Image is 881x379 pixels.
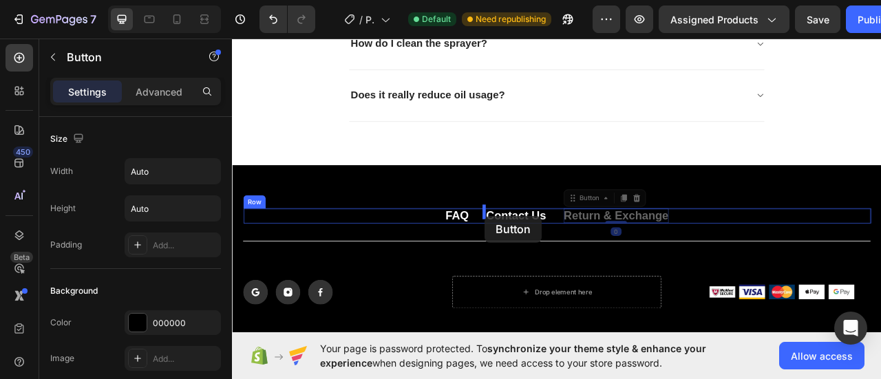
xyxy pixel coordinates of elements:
[659,6,789,33] button: Assigned Products
[125,196,220,221] input: Auto
[50,352,74,365] div: Image
[153,317,217,329] div: 000000
[6,6,103,33] button: 7
[90,11,96,28] p: 7
[153,353,217,365] div: Add...
[67,49,184,65] p: Button
[422,13,451,25] span: Default
[50,285,98,297] div: Background
[50,165,73,177] div: Width
[779,342,864,369] button: Allow access
[670,12,758,27] span: Assigned Products
[136,85,182,99] p: Advanced
[834,312,867,345] div: Open Intercom Messenger
[153,239,217,252] div: Add...
[125,159,220,184] input: Auto
[795,6,840,33] button: Save
[320,343,706,369] span: synchronize your theme style & enhance your experience
[476,13,546,25] span: Need republishing
[365,12,375,27] span: Product Page - [DATE] 13:52:05
[50,316,72,329] div: Color
[68,85,107,99] p: Settings
[50,130,87,149] div: Size
[807,14,829,25] span: Save
[791,349,853,363] span: Allow access
[13,147,33,158] div: 450
[232,34,881,338] iframe: Design area
[10,252,33,263] div: Beta
[359,12,363,27] span: /
[259,6,315,33] div: Undo/Redo
[50,202,76,215] div: Height
[50,239,82,251] div: Padding
[320,341,760,370] span: Your page is password protected. To when designing pages, we need access to your store password.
